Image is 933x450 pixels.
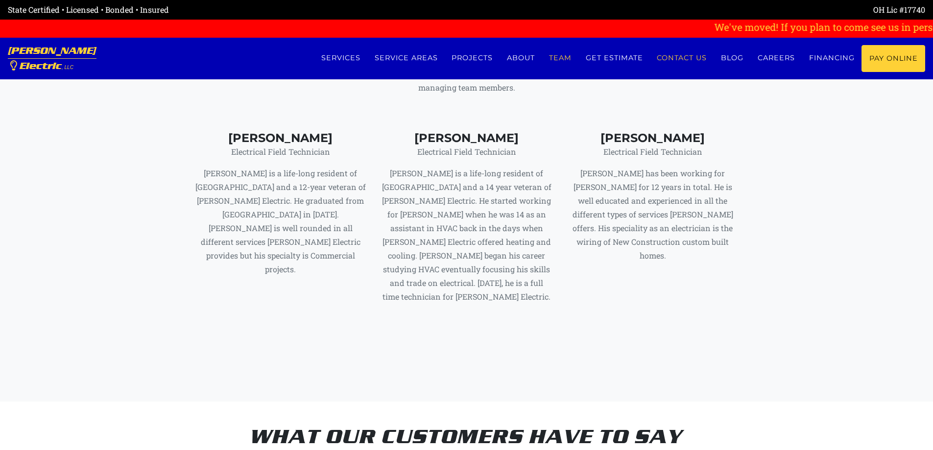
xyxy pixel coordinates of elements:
a: Projects [445,45,500,71]
a: Careers [751,45,802,71]
h4: [PERSON_NAME] [567,131,739,145]
a: Financing [802,45,861,71]
a: Pay Online [861,45,925,72]
p: Electrical Field Technician [195,145,366,159]
a: About [500,45,542,71]
p: [PERSON_NAME] has been working for [PERSON_NAME] for 12 years in total. He is well educated and e... [567,166,739,262]
h4: [PERSON_NAME] [381,131,552,145]
a: Get estimate [578,45,650,71]
p: [PERSON_NAME] is a life-long resident of [GEOGRAPHIC_DATA] and a 12-year veteran of [PERSON_NAME]... [195,166,366,276]
h4: [PERSON_NAME] [195,131,366,145]
a: Blog [714,45,751,71]
a: Services [314,45,367,71]
h2: What our customers have to say [195,425,739,449]
p: Electrical Field Technician [567,145,739,159]
a: Service Areas [367,45,445,71]
p: Electrical Field Technician [381,145,552,159]
a: Team [542,45,579,71]
div: State Certified • Licensed • Bonded • Insured [8,4,467,16]
span: , LLC [62,65,73,70]
p: [PERSON_NAME] is a life-long resident of [GEOGRAPHIC_DATA] and a 14 year veteran of [PERSON_NAME]... [381,166,552,304]
a: [PERSON_NAME] Electric, LLC [8,38,96,79]
a: Contact us [650,45,714,71]
div: OH Lic #17740 [467,4,926,16]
